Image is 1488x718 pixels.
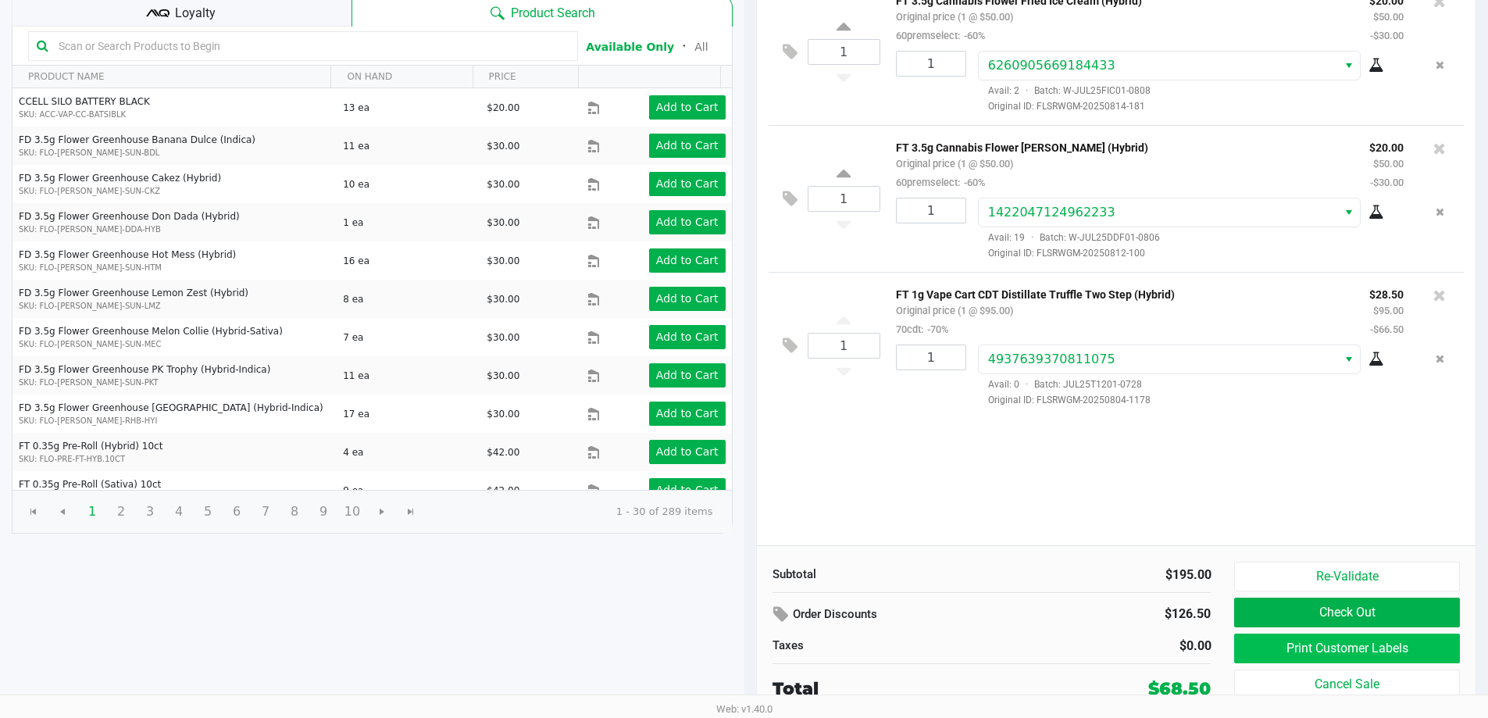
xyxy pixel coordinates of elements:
small: -$30.00 [1370,177,1404,188]
span: 4937639370811075 [988,352,1115,366]
div: Total [773,676,1050,702]
small: 60premselect: [896,177,985,188]
p: $28.50 [1369,284,1404,301]
button: Select [1337,52,1360,80]
button: Add to Cart [649,134,726,158]
small: -$30.00 [1370,30,1404,41]
button: Add to Cart [649,287,726,311]
app-button-loader: Add to Cart [656,484,719,496]
span: Web: v1.40.0 [716,703,773,715]
td: FD 3.5g Flower Greenhouse [GEOGRAPHIC_DATA] (Hybrid-Indica) [12,395,336,433]
div: Subtotal [773,566,980,584]
p: $20.00 [1369,138,1404,154]
app-button-loader: Add to Cart [656,445,719,458]
p: SKU: FLO-[PERSON_NAME]-SUN-PKT [19,377,330,388]
span: Page 9 [309,497,338,527]
span: ᛫ [674,39,694,54]
span: · [1025,232,1040,243]
div: Order Discounts [773,601,1058,629]
button: Remove the package from the orderLine [1429,51,1451,80]
p: SKU: FLO-PRE-FT-HYB.10CT [19,453,330,465]
div: Taxes [773,637,980,655]
span: $30.00 [487,409,519,420]
small: 60premselect: [896,30,985,41]
td: 11 ea [336,127,480,165]
span: $30.00 [487,294,519,305]
span: Product Search [511,4,595,23]
p: SKU: FLO-[PERSON_NAME]-RHB-HYI [19,415,330,427]
small: Original price (1 @ $50.00) [896,158,1013,170]
span: -60% [960,30,985,41]
span: Page 10 [337,497,367,527]
span: · [1019,379,1034,390]
app-button-loader: Add to Cart [656,292,719,305]
span: Go to the previous page [48,497,77,527]
p: SKU: FLO-[PERSON_NAME]-SUN-HTM [19,262,330,273]
span: Go to the first page [19,497,48,527]
span: Original ID: FLSRWGM-20250804-1178 [978,393,1404,407]
span: Loyalty [175,4,216,23]
td: FT 0.35g Pre-Roll (Hybrid) 10ct [12,433,336,471]
td: 9 ea [336,471,480,509]
p: SKU: FLO-[PERSON_NAME]-SUN-LMZ [19,300,330,312]
app-button-loader: Add to Cart [656,177,719,190]
td: FT 0.35g Pre-Roll (Sativa) 10ct [12,471,336,509]
span: -70% [923,323,948,335]
span: Original ID: FLSRWGM-20250814-181 [978,99,1404,113]
th: PRICE [473,66,579,88]
p: SKU: FLO-[PERSON_NAME]-DDA-HYB [19,223,330,235]
span: Page 2 [106,497,136,527]
span: Avail: 0 Batch: JUL25T1201-0728 [978,379,1142,390]
span: $30.00 [487,255,519,266]
span: Page 6 [222,497,252,527]
span: Page 3 [135,497,165,527]
span: · [1019,85,1034,96]
span: $30.00 [487,179,519,190]
div: $195.00 [1004,566,1211,584]
td: 4 ea [336,433,480,471]
button: Add to Cart [649,325,726,349]
span: $30.00 [487,332,519,343]
th: PRODUCT NAME [12,66,330,88]
button: Remove the package from the orderLine [1429,345,1451,373]
p: SKU: FLO-[PERSON_NAME]-SUN-MEC [19,338,330,350]
span: -60% [960,177,985,188]
td: FD 3.5g Flower Greenhouse Don Dada (Hybrid) [12,203,336,241]
span: Go to the next page [376,505,388,518]
button: Add to Cart [649,172,726,196]
small: $50.00 [1373,158,1404,170]
span: Go to the last page [405,505,417,518]
td: 1 ea [336,203,480,241]
span: Original ID: FLSRWGM-20250812-100 [978,246,1404,260]
app-button-loader: Add to Cart [656,216,719,228]
p: SKU: ACC-VAP-CC-BATSIBLK [19,109,330,120]
div: $0.00 [1004,637,1211,655]
div: $68.50 [1148,676,1211,702]
button: Check Out [1234,598,1459,627]
small: Original price (1 @ $95.00) [896,305,1013,316]
span: $30.00 [487,141,519,152]
app-button-loader: Add to Cart [656,330,719,343]
span: 6260905669184433 [988,58,1115,73]
span: Page 5 [193,497,223,527]
app-button-loader: Add to Cart [656,101,719,113]
span: Page 4 [164,497,194,527]
span: $20.00 [487,102,519,113]
button: Add to Cart [649,210,726,234]
app-button-loader: Add to Cart [656,407,719,420]
p: FT 1g Vape Cart CDT Distillate Truffle Two Step (Hybrid) [896,284,1346,301]
p: SKU: FLO-[PERSON_NAME]-SUN-BDL [19,147,330,159]
td: CCELL SILO BATTERY BLACK [12,88,336,127]
small: Original price (1 @ $50.00) [896,11,1013,23]
button: Cancel Sale [1234,670,1459,699]
span: $30.00 [487,370,519,381]
button: Select [1337,345,1360,373]
app-button-loader: Add to Cart [656,139,719,152]
div: $126.50 [1080,601,1211,627]
button: Remove the package from the orderLine [1429,198,1451,227]
small: $95.00 [1373,305,1404,316]
td: FD 3.5g Flower Greenhouse Cakez (Hybrid) [12,165,336,203]
small: 70cdt: [896,323,948,335]
span: Avail: 2 Batch: W-JUL25FIC01-0808 [978,85,1151,96]
td: 11 ea [336,356,480,395]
